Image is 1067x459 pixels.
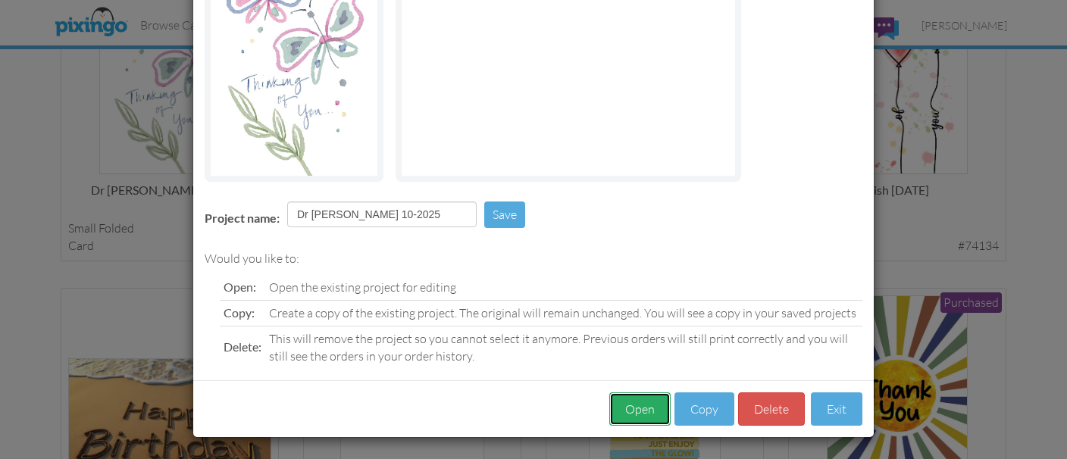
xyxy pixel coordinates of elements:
td: This will remove the project so you cannot select it anymore. Previous orders will still print co... [265,326,862,368]
button: Copy [674,392,734,426]
span: Copy: [224,305,255,320]
td: Open the existing project for editing [265,275,862,300]
span: Delete: [224,339,261,354]
span: Open: [224,279,256,294]
label: Project name: [205,210,280,227]
button: Delete [738,392,805,426]
button: Exit [811,392,862,426]
input: Enter project name [287,201,477,227]
button: Save [484,201,525,228]
td: Create a copy of the existing project. The original will remain unchanged. You will see a copy in... [265,300,862,326]
div: Would you like to: [205,250,862,267]
button: Open [609,392,671,426]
